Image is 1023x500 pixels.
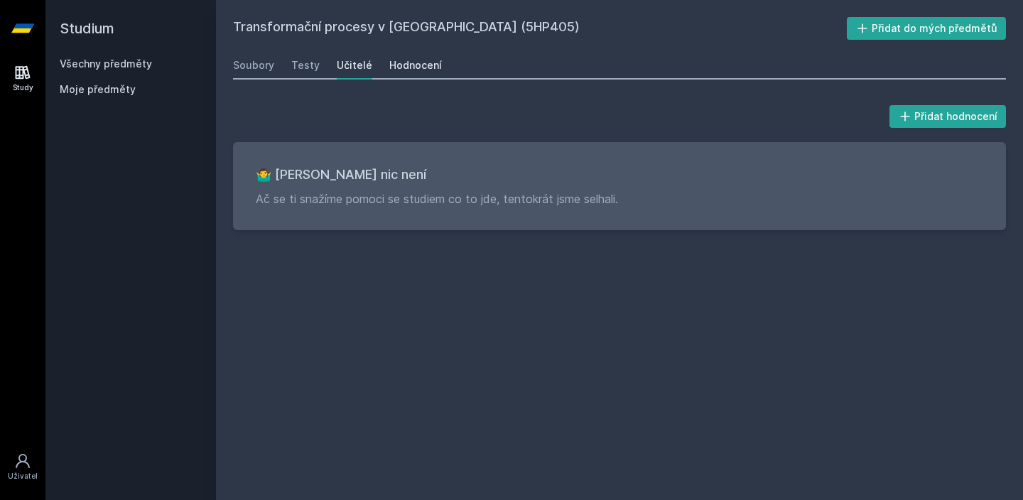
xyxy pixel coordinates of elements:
[847,17,1007,40] button: Přidat do mých předmětů
[60,82,136,97] span: Moje předměty
[389,58,442,72] div: Hodnocení
[291,51,320,80] a: Testy
[256,190,983,207] p: Ač se ti snažíme pomoci se studiem co to jde, tentokrát jsme selhali.
[233,58,274,72] div: Soubory
[13,82,33,93] div: Study
[3,445,43,489] a: Uživatel
[60,58,152,70] a: Všechny předměty
[233,17,847,40] h2: Transformační procesy v [GEOGRAPHIC_DATA] (5HP405)
[8,471,38,482] div: Uživatel
[389,51,442,80] a: Hodnocení
[337,58,372,72] div: Učitelé
[291,58,320,72] div: Testy
[233,51,274,80] a: Soubory
[889,105,1007,128] button: Přidat hodnocení
[337,51,372,80] a: Učitelé
[3,57,43,100] a: Study
[256,165,983,185] h3: 🤷‍♂️ [PERSON_NAME] nic není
